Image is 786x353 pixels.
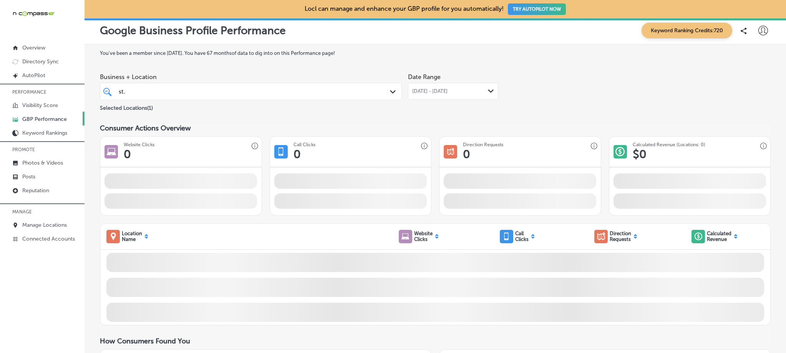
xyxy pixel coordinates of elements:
h1: 0 [124,147,131,161]
span: Keyword Ranking Credits: 720 [642,23,732,38]
p: Google Business Profile Performance [100,24,286,37]
span: How Consumers Found You [100,337,190,345]
h3: Website Clicks [124,142,154,147]
p: Calculated Revenue [707,231,731,242]
p: Keyword Rankings [22,130,67,136]
p: Visibility Score [22,102,58,109]
h1: $ 0 [633,147,647,161]
h1: 0 [294,147,301,161]
p: Connected Accounts [22,236,75,242]
img: 660ab0bf-5cc7-4cb8-ba1c-48b5ae0f18e60NCTV_CLogo_TV_Black_-500x88.png [12,10,55,17]
p: Website Clicks [414,231,433,242]
button: TRY AUTOPILOT NOW [508,3,566,15]
p: Manage Locations [22,222,67,228]
span: Business + Location [100,73,402,81]
h3: Direction Requests [463,142,503,147]
p: GBP Performance [22,116,67,122]
h3: Call Clicks [294,142,315,147]
h1: 0 [463,147,470,161]
p: Photos & Videos [22,160,63,166]
p: AutoPilot [22,72,45,79]
label: You've been a member since [DATE] . You have 67 months of data to dig into on this Performance page! [100,50,771,56]
p: Selected Locations ( 1 ) [100,102,153,111]
p: Reputation [22,187,49,194]
span: [DATE] - [DATE] [412,88,448,94]
p: Call Clicks [515,231,529,242]
label: Date Range [408,73,441,81]
h3: Calculated Revenue (Locations: 0) [633,142,705,147]
p: Directory Sync [22,58,59,65]
p: Posts [22,173,35,180]
p: Overview [22,45,45,51]
p: Location Name [122,231,142,242]
span: Consumer Actions Overview [100,124,191,132]
p: Direction Requests [610,231,631,242]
